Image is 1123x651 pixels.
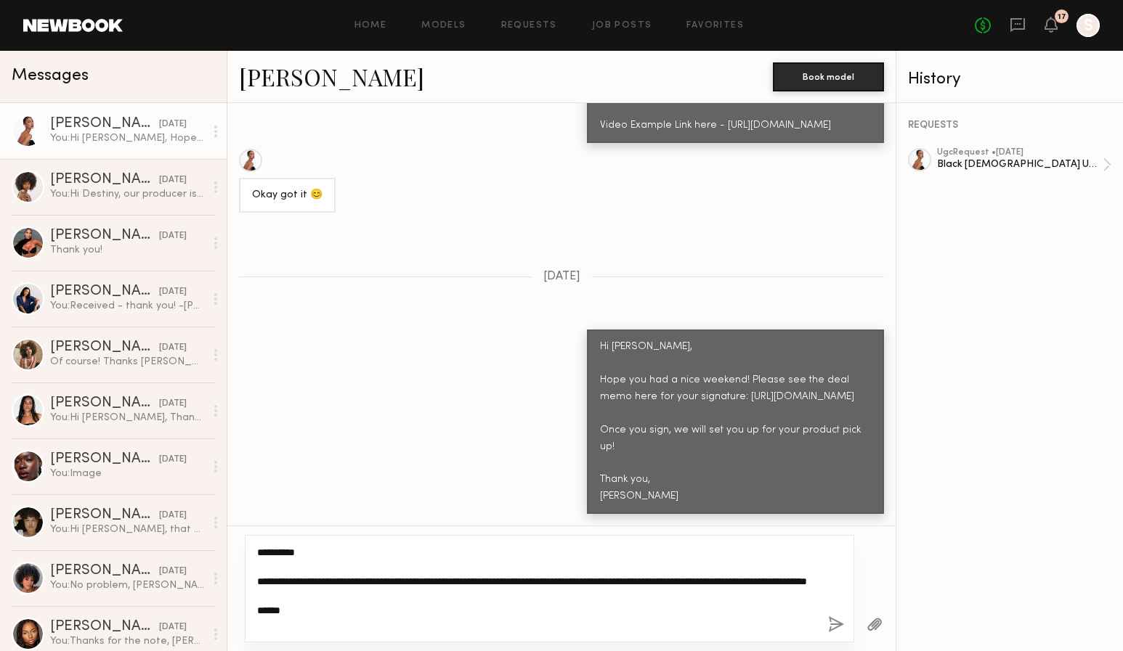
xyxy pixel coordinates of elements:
[50,508,159,523] div: [PERSON_NAME]
[50,243,205,257] div: Thank you!
[50,340,159,355] div: [PERSON_NAME]
[50,467,205,480] div: You: Image
[50,523,205,536] div: You: Hi [PERSON_NAME], that sounds great! For the photos, we would need them by [DATE] Weds. 7/16...
[1058,13,1066,21] div: 17
[50,355,205,369] div: Of course! Thanks [PERSON_NAME]!
[543,271,580,283] span: [DATE]
[50,620,159,634] div: [PERSON_NAME]
[159,509,187,523] div: [DATE]
[159,285,187,299] div: [DATE]
[12,67,89,84] span: Messages
[159,173,187,187] div: [DATE]
[159,341,187,355] div: [DATE]
[50,229,159,243] div: [PERSON_NAME]
[159,118,187,131] div: [DATE]
[354,21,387,30] a: Home
[686,21,744,30] a: Favorites
[592,21,652,30] a: Job Posts
[50,187,205,201] div: You: Hi Destiny, our producer is asking if the images you sent are the most recent images of your...
[159,397,187,411] div: [DATE]
[159,229,187,243] div: [DATE]
[50,299,205,313] div: You: Received - thank you! -[PERSON_NAME]
[50,634,205,648] div: You: Thanks for the note, [PERSON_NAME]! No problem -[PERSON_NAME]
[773,70,884,82] a: Book model
[50,284,159,299] div: [PERSON_NAME]
[937,148,1103,157] div: ugc Request • [DATE]
[159,621,187,634] div: [DATE]
[773,62,884,91] button: Book model
[50,411,205,425] div: You: Hi [PERSON_NAME], Thank you for the note- unfortunately we do have to source another creator...
[937,148,1111,181] a: ugcRequest •[DATE]Black [DEMOGRAPHIC_DATA] UGC Creator - Hair Extensions Expert
[908,71,1111,88] div: History
[50,578,205,592] div: You: No problem, [PERSON_NAME]! We will keep you in mind :)
[252,187,323,204] div: Okay got it 😊
[50,564,159,578] div: [PERSON_NAME]
[501,21,557,30] a: Requests
[421,21,466,30] a: Models
[908,120,1111,131] div: REQUESTS
[159,565,187,578] div: [DATE]
[1077,14,1100,37] a: S
[50,396,159,411] div: [PERSON_NAME]
[937,157,1103,171] div: Black [DEMOGRAPHIC_DATA] UGC Creator - Hair Extensions Expert
[50,131,205,145] div: You: Hi [PERSON_NAME], Hope you had a nice weekend! Please see the deal memo here for your signat...
[159,453,187,467] div: [DATE]
[50,173,159,187] div: [PERSON_NAME]
[50,452,159,467] div: [PERSON_NAME]
[50,117,159,131] div: [PERSON_NAME]
[600,339,871,506] div: Hi [PERSON_NAME], Hope you had a nice weekend! Please see the deal memo here for your signature: ...
[239,61,424,92] a: [PERSON_NAME]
